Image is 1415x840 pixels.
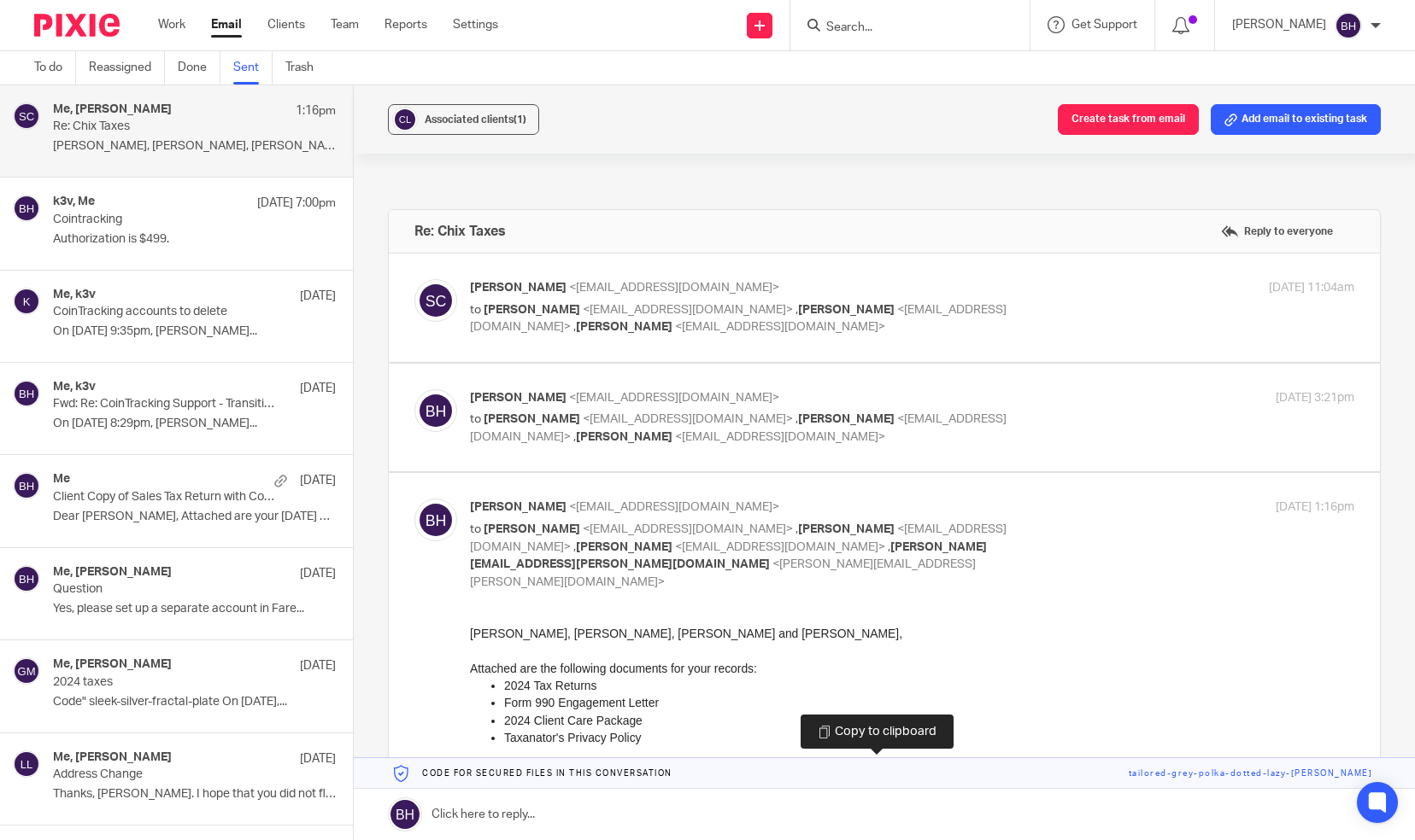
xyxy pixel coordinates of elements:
[414,279,457,322] img: svg%3E
[34,87,884,104] p: 2024 Client Care Package
[53,510,336,524] p: Dear [PERSON_NAME], Attached are your [DATE] WI...
[34,51,76,85] a: To do
[385,16,427,33] a: Reports
[331,16,359,33] a: Team
[53,582,279,597] p: Question
[470,392,567,404] span: [PERSON_NAME]
[53,602,336,616] p: Yes, please set up a separate account in Fare...
[13,750,40,778] img: svg%3E
[573,321,576,333] span: ,
[573,431,576,443] span: ,
[583,523,793,535] span: <[EMAIL_ADDRESS][DOMAIN_NAME]>
[425,114,526,125] span: Associated clients
[53,305,279,319] p: CoinTracking accounts to delete
[796,413,798,425] span: ,
[53,657,172,672] h4: Me, [PERSON_NAME]
[53,490,279,505] p: Client Copy of Sales Tax Return with Confirmation
[1072,19,1137,31] span: Get Support
[211,16,242,33] a: Email
[675,321,885,333] span: <[EMAIL_ADDRESS][DOMAIN_NAME]>
[798,413,895,425] span: [PERSON_NAME]
[1269,279,1354,297] p: [DATE] 11:04am
[300,657,336,674] p: [DATE]
[1232,16,1326,33] p: [PERSON_NAME]
[675,431,885,443] span: <[EMAIL_ADDRESS][DOMAIN_NAME]>
[583,304,793,316] span: <[EMAIL_ADDRESS][DOMAIN_NAME]>
[1276,389,1354,407] p: [DATE] 3:21pm
[470,413,1007,443] span: <[EMAIL_ADDRESS][DOMAIN_NAME]>
[470,523,1007,553] span: <[EMAIL_ADDRESS][DOMAIN_NAME]>
[34,14,120,37] img: Pixie
[267,16,305,33] a: Clients
[53,695,336,709] p: Code" sleek-silver-fractal-plate On [DATE],...
[414,389,457,432] img: svg%3E
[484,523,580,535] span: [PERSON_NAME]
[53,288,96,302] h4: Me, k3v
[296,102,336,120] p: 1:16pm
[53,324,336,339] p: On [DATE] 9:35pm, [PERSON_NAME]...
[300,472,336,489] p: [DATE]
[1058,104,1199,135] button: Create task from email
[53,102,172,117] h4: Me, [PERSON_NAME]
[53,380,96,394] h4: Me, k3v
[53,417,336,431] p: On [DATE] 8:29pm, [PERSON_NAME]...
[569,501,779,513] span: <[EMAIL_ADDRESS][DOMAIN_NAME]>
[53,787,336,802] p: Thanks, [PERSON_NAME]. I hope that you did not flood...
[470,558,976,588] span: <[PERSON_NAME][EMAIL_ADDRESS][PERSON_NAME][DOMAIN_NAME]>
[1335,12,1362,39] img: svg%3E
[355,714,420,727] a: disclosures
[576,541,672,553] span: [PERSON_NAME]
[53,675,279,690] p: 2024 taxes
[233,51,273,85] a: Sent
[13,195,40,222] img: svg%3E
[514,114,526,125] span: (1)
[53,213,279,227] p: Cointracking
[583,413,793,425] span: <[EMAIL_ADDRESS][DOMAIN_NAME]>
[576,431,672,443] span: [PERSON_NAME]
[1217,219,1337,244] label: Reply to everyone
[300,380,336,397] p: [DATE]
[89,51,165,85] a: Reassigned
[1211,104,1381,135] button: Add email to existing task
[13,565,40,592] img: svg%3E
[569,282,779,294] span: <[EMAIL_ADDRESS][DOMAIN_NAME]>
[470,413,481,425] span: to
[798,523,895,535] span: [PERSON_NAME]
[414,499,457,541] img: svg%3E
[13,380,40,407] img: svg%3E
[825,20,978,36] input: Search
[300,565,336,582] p: [DATE]
[285,51,326,85] a: Trash
[13,102,40,130] img: svg%3E
[470,523,481,535] span: to
[796,523,798,535] span: ,
[53,767,279,782] p: Address Change
[53,195,95,209] h4: k3v, Me
[34,69,884,86] p: Form 990 Engagement Letter
[484,304,580,316] span: [PERSON_NAME]
[796,304,798,316] span: ,
[300,288,336,305] p: [DATE]
[53,232,336,247] p: Authorization is $499.
[414,223,506,240] h4: Re: Chix Taxes
[300,750,336,767] p: [DATE]
[13,288,40,315] img: svg%3E
[158,16,185,33] a: Work
[53,397,279,411] p: Fwd: Re: CoinTracking Support - Transitioning Clients from Corporate to Individual Plans
[53,472,70,487] h4: Me
[392,107,418,132] img: svg%3E
[888,541,890,553] span: ,
[53,139,336,154] p: [PERSON_NAME], [PERSON_NAME], [PERSON_NAME] and [PERSON_NAME], Attached are...
[53,565,172,580] h4: Me, [PERSON_NAME]
[576,321,672,333] span: [PERSON_NAME]
[484,413,580,425] span: [PERSON_NAME]
[1276,499,1354,516] p: [DATE] 1:16pm
[470,282,567,294] span: [PERSON_NAME]
[53,750,172,765] h4: Me, [PERSON_NAME]
[34,104,884,121] p: Taxanator's Privacy Policy
[470,501,567,513] span: [PERSON_NAME]
[257,195,336,212] p: [DATE] 7:00pm
[388,104,539,135] button: Associated clients(1)
[53,120,279,134] p: Re: Chix Taxes
[569,392,779,404] span: <[EMAIL_ADDRESS][DOMAIN_NAME]>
